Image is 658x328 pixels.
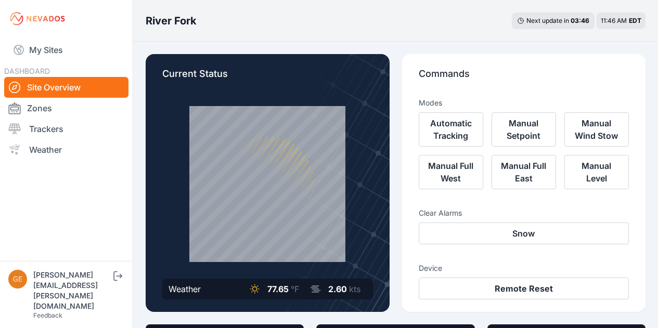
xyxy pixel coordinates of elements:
[146,7,197,34] nav: Breadcrumb
[492,155,556,189] button: Manual Full East
[419,98,442,108] h3: Modes
[8,270,27,288] img: geoffrey.crabtree@solvenergy.com
[4,67,50,75] span: DASHBOARD
[419,278,629,299] button: Remote Reset
[564,112,629,147] button: Manual Wind Stow
[349,284,360,294] span: kts
[33,270,111,311] div: [PERSON_NAME][EMAIL_ADDRESS][PERSON_NAME][DOMAIN_NAME]
[419,112,483,147] button: Automatic Tracking
[419,263,629,273] h3: Device
[419,222,629,244] button: Snow
[4,77,128,98] a: Site Overview
[629,17,641,24] span: EDT
[526,17,569,24] span: Next update in
[419,208,629,218] h3: Clear Alarms
[267,284,289,294] span: 77.65
[601,17,627,24] span: 11:46 AM
[564,155,629,189] button: Manual Level
[419,155,483,189] button: Manual Full West
[169,283,201,295] div: Weather
[328,284,347,294] span: 2.60
[146,14,197,28] h3: River Fork
[492,112,556,147] button: Manual Setpoint
[419,67,629,89] p: Commands
[162,67,373,89] p: Current Status
[4,119,128,139] a: Trackers
[8,10,67,27] img: Nevados
[4,98,128,119] a: Zones
[291,284,299,294] span: °F
[4,139,128,160] a: Weather
[33,311,62,319] a: Feedback
[4,37,128,62] a: My Sites
[571,17,589,25] div: 03 : 46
